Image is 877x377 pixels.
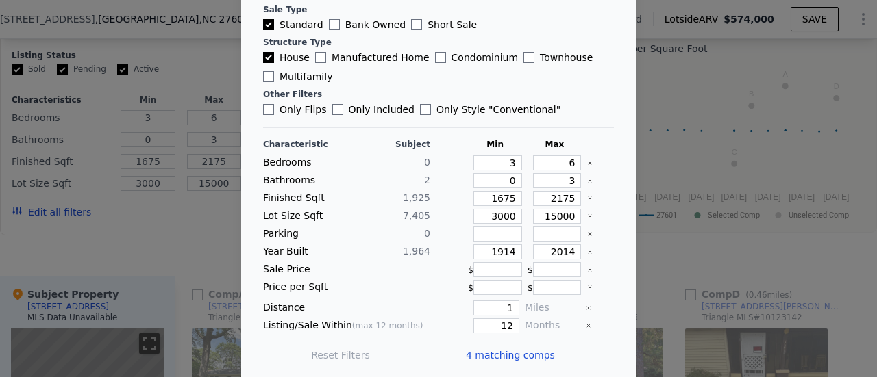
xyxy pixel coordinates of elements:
button: Clear [587,249,593,255]
label: Standard [263,18,323,31]
div: Price per Sqft [263,280,344,295]
div: Months [525,318,580,333]
span: 0 [424,228,430,239]
span: 7,405 [403,210,430,221]
input: Condominium [435,52,446,63]
div: Year Built [263,244,344,259]
input: Standard [263,19,274,30]
div: Min [468,139,522,150]
div: Finished Sqft [263,191,344,206]
button: Clear [587,160,593,166]
label: Only Included [332,103,415,116]
button: Clear [587,196,593,201]
div: Max [528,139,582,150]
div: Bedrooms [263,155,344,170]
label: Bank Owned [329,18,406,31]
input: Townhouse [523,52,534,63]
div: $ [468,262,522,277]
button: Clear [586,305,591,311]
label: House [263,51,310,64]
div: Bathrooms [263,173,344,188]
label: Manufactured Home [315,51,430,64]
span: 2 [424,174,430,185]
label: Condominium [435,51,518,64]
label: Short Sale [411,18,477,31]
input: Only Style "Conventional" [420,104,431,115]
span: 0 [424,157,430,168]
input: Bank Owned [329,19,340,30]
label: Townhouse [523,51,593,64]
button: Clear [587,213,593,219]
div: Characteristic [263,139,344,150]
div: Lot Size Sqft [263,209,344,224]
label: Only Style " Conventional " [420,103,560,116]
input: Only Included [332,104,343,115]
div: $ [528,262,582,277]
div: $ [528,280,582,295]
input: Only Flips [263,104,274,115]
input: Manufactured Home [315,52,326,63]
div: Sale Type [263,4,614,15]
div: Parking [263,226,344,242]
button: Clear [586,323,591,328]
div: Subject [349,139,430,150]
button: Clear [587,178,593,183]
input: Short Sale [411,19,422,30]
div: Miles [525,300,580,315]
span: (max 12 months) [352,321,423,330]
input: Multifamily [263,71,274,82]
span: 1,925 [403,192,430,203]
div: Listing/Sale Within [263,318,430,333]
div: Structure Type [263,37,614,48]
div: Other Filters [263,89,614,100]
div: Sale Price [263,262,344,277]
label: Only Flips [263,103,327,116]
button: Reset [311,348,370,362]
button: Clear [587,231,593,237]
input: House [263,52,274,63]
span: 1,964 [403,246,430,257]
div: Distance [263,300,430,315]
label: Multifamily [263,70,332,83]
button: Clear [587,285,593,290]
div: $ [468,280,522,295]
button: Clear [587,267,593,272]
span: 4 matching comps [466,348,555,362]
